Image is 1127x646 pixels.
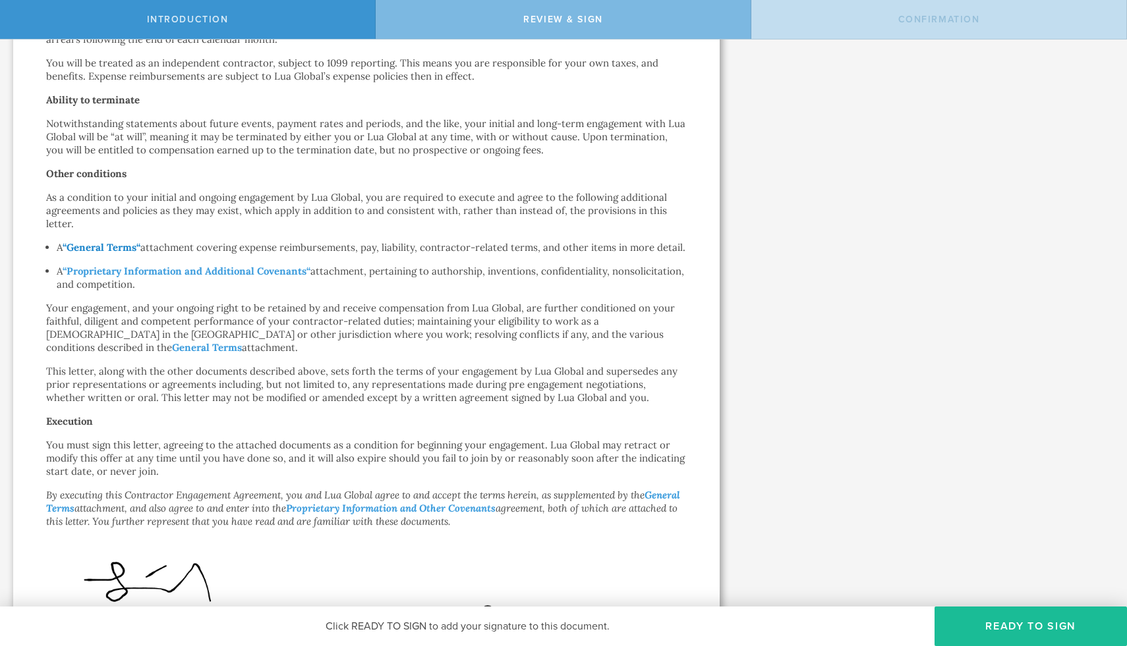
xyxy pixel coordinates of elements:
[46,94,140,106] strong: Ability to terminate
[63,265,310,277] a: “ “
[63,241,140,254] a: “ “
[46,302,687,354] p: Your engagement, and your ongoing right to be retained by and receive compensation from Lua Globa...
[523,14,603,25] span: Review & sign
[46,415,93,427] strong: Execution
[46,57,687,83] p: You will be treated as an independent contractor, subject to 1099 reporting. This means you are r...
[147,14,229,25] span: Introduction
[57,265,687,291] p: A attachment, pertaining to authorship, inventions, confidentiality, nonsolicitation, and competi...
[935,606,1127,646] button: Ready to Sign
[46,489,680,527] em: By executing this Contractor Engagement Agreement, you and Lua Global agree to and accept the ter...
[46,439,687,478] p: You must sign this letter, agreeing to the attached documents as a condition for beginning your e...
[46,191,687,230] p: As a condition to your initial and ongoing engagement by Lua Global, you are required to execute ...
[898,14,980,25] span: Confirmation
[67,241,136,254] strong: General Terms
[46,489,680,514] a: General Terms
[46,117,687,157] p: Notwithstanding statements about future events, payment rates and periods, and the like, your ini...
[57,241,687,254] p: A attachment covering expense reimbursements, pay, liability, contractor-related terms, and other...
[46,167,127,180] strong: Other conditions
[46,365,687,404] p: This letter, along with the other documents described above, sets forth the terms of your engagem...
[172,341,242,354] a: General Terms
[1061,543,1127,606] iframe: Chat Widget
[53,545,357,628] img: QwArUPK7hyYMtDEJ4vJb2yTfsmQIAAgeMCa5d9CtSOu9oDAQIECBAgMKmAQG3Swht2OIGWl4DmE66fPovlYM+LAAECBGIKbN1...
[286,502,496,514] a: Proprietary Information and Other Covenants
[67,265,306,277] strong: Proprietary Information and Additional Covenants
[519,592,679,626] div: [DATE]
